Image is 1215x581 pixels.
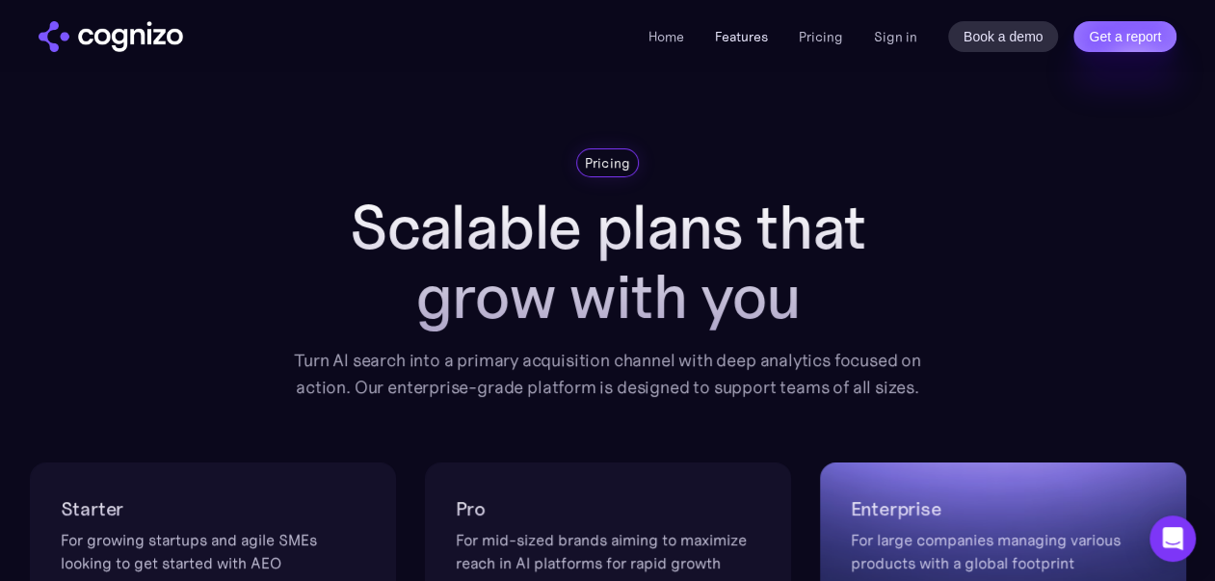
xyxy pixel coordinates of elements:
div: For growing startups and agile SMEs looking to get started with AEO [61,528,365,574]
a: home [39,21,183,52]
div: Pricing [585,153,631,172]
div: For mid-sized brands aiming to maximize reach in AI platforms for rapid growth [456,528,760,574]
img: cognizo logo [39,21,183,52]
h2: Enterprise [851,493,1155,524]
h1: Scalable plans that grow with you [280,193,936,331]
a: Pricing [799,28,843,45]
a: Home [648,28,684,45]
h2: Starter [61,493,365,524]
a: Sign in [874,25,917,48]
div: Turn AI search into a primary acquisition channel with deep analytics focused on action. Our ente... [280,347,936,401]
h2: Pro [456,493,760,524]
div: For large companies managing various products with a global footprint [851,528,1155,574]
a: Features [715,28,768,45]
a: Get a report [1073,21,1176,52]
a: Book a demo [948,21,1059,52]
div: Open Intercom Messenger [1149,515,1196,562]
